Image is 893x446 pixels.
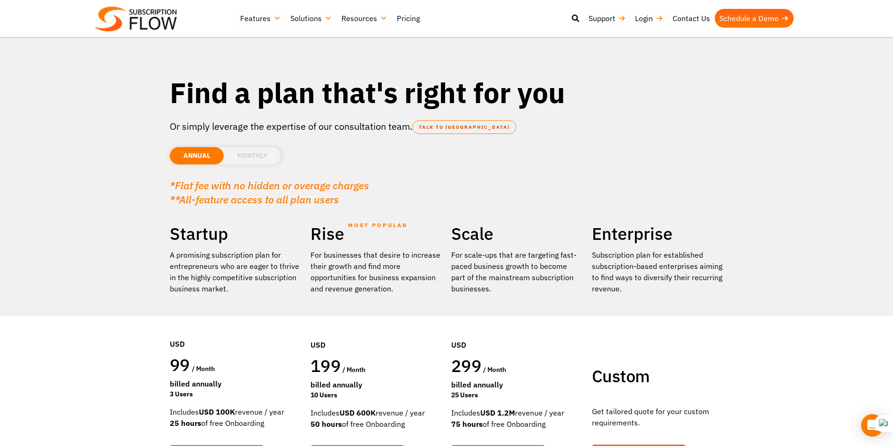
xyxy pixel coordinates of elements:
[286,9,337,28] a: Solutions
[337,9,392,28] a: Resources
[451,379,583,390] div: Billed Annually
[310,419,342,429] strong: 50 hours
[310,311,442,355] div: USD
[170,249,301,294] p: A promising subscription plan for entrepreneurs who are eager to thrive in the highly competitive...
[310,249,442,294] div: For businesses that desire to increase their growth and find more opportunities for business expa...
[310,223,442,245] h2: Rise
[392,9,424,28] a: Pricing
[310,390,442,400] div: 10 Users
[630,9,668,28] a: Login
[592,365,650,387] span: Custom
[451,311,583,355] div: USD
[224,147,281,164] li: MONTHLY
[715,9,794,28] a: Schedule a Demo
[451,249,583,294] div: For scale-ups that are targeting fast-paced business growth to become part of the mainstream subs...
[412,120,516,134] a: TALK TO [GEOGRAPHIC_DATA]
[592,406,723,428] p: Get tailored quote for your custom requirements.
[348,215,408,236] span: MOST POPULAR
[170,378,301,389] div: Billed Annually
[170,389,301,399] div: 3 Users
[451,355,481,377] span: 299
[480,408,515,417] strong: USD 1.2M
[861,414,884,437] div: Open Intercom Messenger
[310,379,442,390] div: Billed Annually
[340,408,376,417] strong: USD 600K
[451,390,583,400] div: 25 Users
[451,419,483,429] strong: 75 hours
[170,119,723,134] p: Or simply leverage the expertise of our consultation team.
[170,310,301,354] div: USD
[342,365,365,374] span: / month
[592,249,723,294] p: Subscription plan for established subscription-based enterprises aiming to find ways to diversify...
[668,9,715,28] a: Contact Us
[192,364,215,373] span: / month
[451,407,583,430] div: Includes revenue / year of free Onboarding
[170,354,190,376] span: 99
[170,193,339,206] em: **All-feature access to all plan users
[451,223,583,245] h2: Scale
[584,9,630,28] a: Support
[170,75,723,110] h1: Find a plan that's right for you
[310,355,341,377] span: 199
[170,147,224,164] li: ANNUAL
[170,418,201,428] strong: 25 hours
[483,365,506,374] span: / month
[95,7,177,31] img: Subscriptionflow
[170,178,369,192] em: *Flat fee with no hidden or overage charges
[235,9,286,28] a: Features
[592,223,723,245] h2: Enterprise
[170,406,301,429] div: Includes revenue / year of free Onboarding
[199,407,235,416] strong: USD 100K
[170,223,301,245] h2: Startup
[310,407,442,430] div: Includes revenue / year of free Onboarding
